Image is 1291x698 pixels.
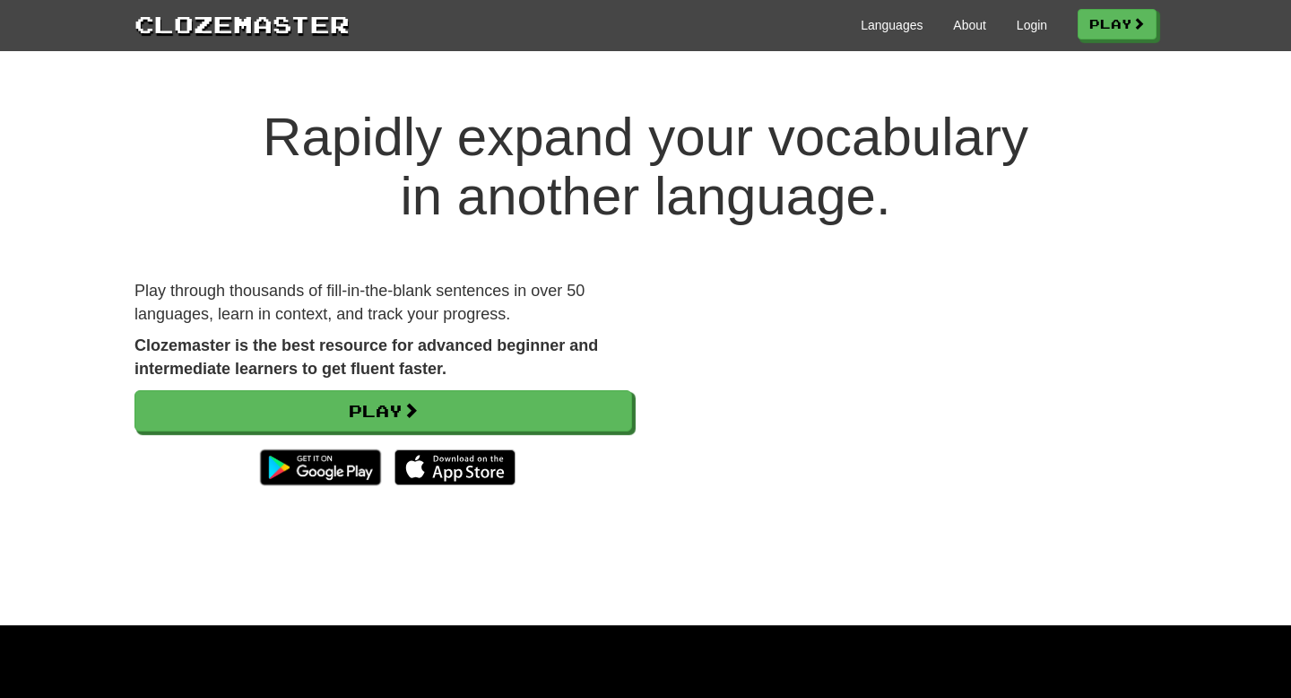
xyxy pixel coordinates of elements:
img: Get it on Google Play [251,441,390,494]
a: Play [1078,9,1157,39]
a: Play [134,390,632,432]
a: Login [1017,16,1047,34]
a: About [953,16,986,34]
p: Play through thousands of fill-in-the-blank sentences in over 50 languages, learn in context, and... [134,280,632,326]
strong: Clozemaster is the best resource for advanced beginner and intermediate learners to get fluent fa... [134,336,598,378]
a: Clozemaster [134,7,350,40]
a: Languages [861,16,923,34]
img: Download_on_the_App_Store_Badge_US-UK_135x40-25178aeef6eb6b83b96f5f2d004eda3bffbb37122de64afbaef7... [394,449,516,485]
